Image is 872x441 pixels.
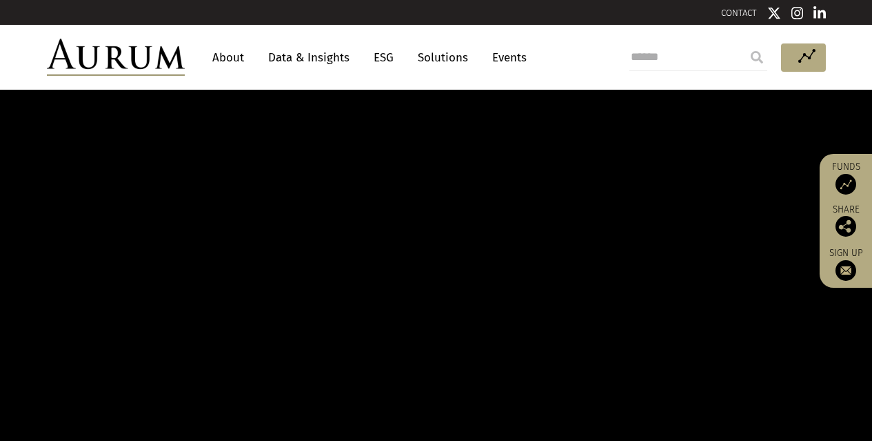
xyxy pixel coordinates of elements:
[721,8,757,18] a: CONTACT
[835,216,856,237] img: Share this post
[813,6,826,20] img: Linkedin icon
[411,45,475,70] a: Solutions
[827,161,865,195] a: Funds
[767,6,781,20] img: Twitter icon
[367,45,400,70] a: ESG
[205,45,251,70] a: About
[743,43,771,71] input: Submit
[47,39,185,76] img: Aurum
[835,260,856,281] img: Sign up to our newsletter
[827,205,865,237] div: Share
[261,45,356,70] a: Data & Insights
[835,174,856,195] img: Access Funds
[827,247,865,281] a: Sign up
[791,6,804,20] img: Instagram icon
[485,45,527,70] a: Events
